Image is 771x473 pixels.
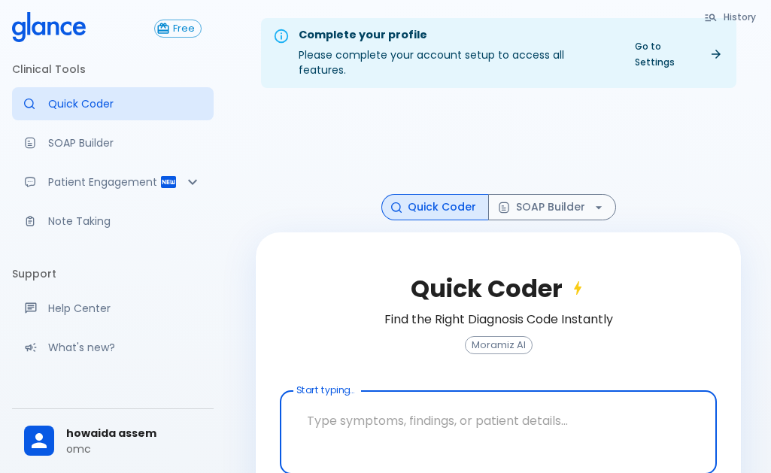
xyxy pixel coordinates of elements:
p: Note Taking [48,214,202,229]
p: omc [66,441,202,456]
a: Go to Settings [626,35,730,73]
div: Recent updates and feature releases [12,331,214,364]
a: Docugen: Compose a clinical documentation in seconds [12,126,214,159]
p: What's new? [48,340,202,355]
a: Moramiz: Find ICD10AM codes instantly [12,87,214,120]
div: Patient Reports & Referrals [12,165,214,199]
h6: Find the Right Diagnosis Code Instantly [384,309,613,330]
div: Please complete your account setup to access all features. [299,23,614,83]
button: SOAP Builder [488,194,616,220]
p: SOAP Builder [48,135,202,150]
span: howaida assem [66,426,202,441]
li: Support [12,256,214,292]
p: Help Center [48,301,202,316]
h2: Quick Coder [411,274,587,303]
a: Click to view or change your subscription [154,20,214,38]
p: Quick Coder [48,96,202,111]
a: Get help from our support team [12,292,214,325]
span: Free [167,23,201,35]
button: History [697,6,765,28]
a: Advanced note-taking [12,205,214,238]
p: Patient Engagement [48,174,159,190]
li: Clinical Tools [12,51,214,87]
div: howaida assemomc [12,415,214,467]
button: Quick Coder [381,194,489,220]
button: Free [154,20,202,38]
div: Complete your profile [299,27,614,44]
span: Moramiz AI [466,340,532,351]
